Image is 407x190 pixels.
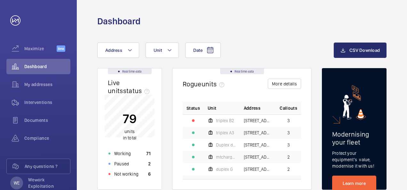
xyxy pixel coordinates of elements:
[287,167,290,171] span: 2
[148,161,151,167] p: 2
[332,150,376,169] p: Protect your equipment's value, modernise it with us!
[280,105,297,111] span: Callouts
[216,131,234,135] span: triplex A3
[193,48,203,53] span: Date
[105,48,122,53] span: Address
[24,45,57,52] span: Maximize
[287,143,290,147] span: 3
[343,85,366,120] img: marketing-card.svg
[216,143,236,147] span: Duplex droit
[25,163,70,170] span: Any questions ?
[24,81,70,88] span: My addresses
[154,48,162,53] span: Unit
[244,143,272,147] span: [STREET_ADDRESS][PERSON_NAME][PERSON_NAME]
[24,99,70,106] span: Interventions
[114,171,139,177] p: Not working
[268,79,301,89] button: More details
[124,129,135,134] span: units
[146,43,179,58] button: Unit
[244,118,272,123] span: [STREET_ADDRESS] - [STREET_ADDRESS]
[14,180,20,186] p: WE
[349,48,380,53] span: CSV Download
[185,43,221,58] button: Date
[108,68,152,74] div: Real time data
[334,43,387,58] button: CSV Download
[24,63,70,70] span: Dashboard
[244,155,272,159] span: [STREET_ADDRESS] - [STREET_ADDRESS]
[208,105,216,111] span: Unit
[287,118,290,123] span: 3
[183,80,227,88] h2: Rogue
[123,111,137,127] p: 79
[202,80,227,88] span: units
[244,105,260,111] span: Address
[114,150,131,157] p: Working
[244,167,272,171] span: [STREET_ADDRESS][GEOGRAPHIC_DATA][STREET_ADDRESS]
[57,45,65,52] span: Beta
[114,161,129,167] p: Paused
[97,15,140,27] h1: Dashboard
[28,177,67,189] p: Wework Exploitation
[123,128,137,141] p: in total
[216,155,236,159] span: mtchargeA
[216,167,233,171] span: duplex G
[287,131,290,135] span: 3
[187,105,200,111] p: Status
[97,43,139,58] button: Address
[24,117,70,123] span: Documents
[146,150,151,157] p: 71
[287,155,290,159] span: 2
[244,131,272,135] span: [STREET_ADDRESS] - [STREET_ADDRESS]
[24,135,70,141] span: Compliance
[123,87,152,95] span: status
[220,68,264,74] div: Real time data
[108,79,152,95] h2: Live units
[148,171,151,177] p: 6
[332,130,376,146] h2: Modernising your fleet
[216,118,234,123] span: triplex B2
